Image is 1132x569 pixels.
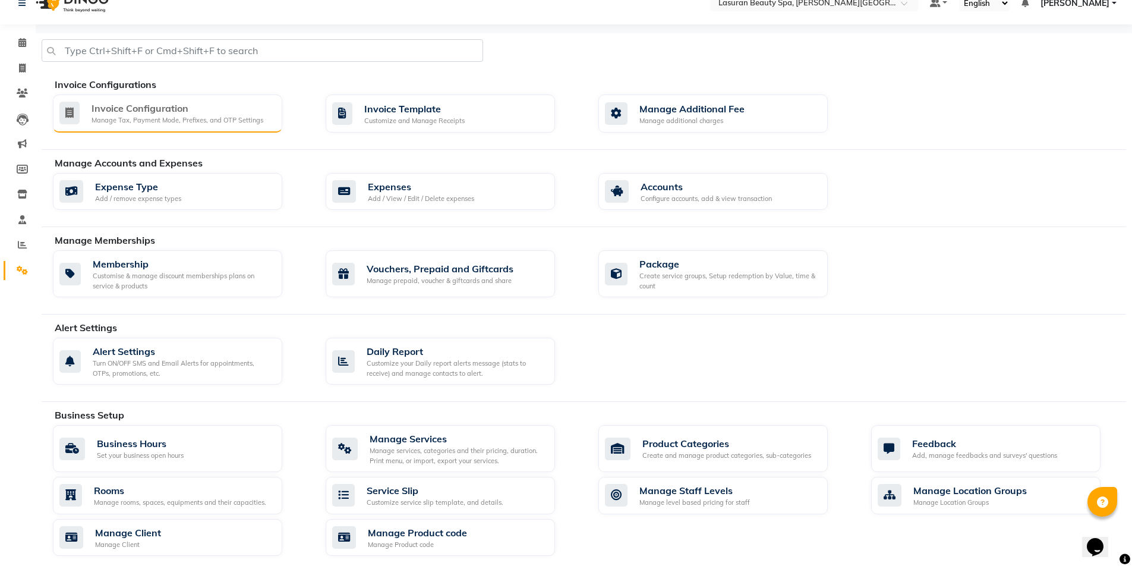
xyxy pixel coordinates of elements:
[639,271,818,291] div: Create service groups, Setup redemption by Value, time & count
[639,116,745,126] div: Manage additional charges
[912,436,1057,451] div: Feedback
[93,271,273,291] div: Customise & manage discount memberships plans on service & products
[641,180,772,194] div: Accounts
[912,451,1057,461] div: Add, manage feedbacks and surveys' questions
[639,257,818,271] div: Package
[367,276,513,286] div: Manage prepaid, voucher & giftcards and share
[97,436,184,451] div: Business Hours
[93,257,273,271] div: Membership
[639,102,745,116] div: Manage Additional Fee
[92,115,263,125] div: Manage Tax, Payment Mode, Prefixes, and OTP Settings
[94,483,266,498] div: Rooms
[53,250,308,297] a: MembershipCustomise & manage discount memberships plans on service & products
[53,173,308,210] a: Expense TypeAdd / remove expense types
[92,101,263,115] div: Invoice Configuration
[642,451,811,461] div: Create and manage product categories, sub-categories
[871,425,1126,472] a: FeedbackAdd, manage feedbacks and surveys' questions
[364,102,465,116] div: Invoice Template
[53,519,308,557] a: Manage ClientManage Client
[53,425,308,472] a: Business HoursSet your business open hours
[370,446,545,466] div: Manage services, categories and their pricing, duration. Print menu, or import, export your servi...
[42,39,483,62] input: Type Ctrl+Shift+F or Cmd+Shift+F to search
[598,477,853,514] a: Manage Staff LevelsManage level based pricing for staff
[326,425,581,472] a: Manage ServicesManage services, categories and their pricing, duration. Print menu, or import, ex...
[97,451,184,461] div: Set your business open hours
[326,477,581,514] a: Service SlipCustomize service slip template, and details.
[368,194,474,204] div: Add / View / Edit / Delete expenses
[326,338,581,385] a: Daily ReportCustomize your Daily report alerts message (stats to receive) and manage contacts to ...
[367,498,503,508] div: Customize service slip template, and details.
[367,262,513,276] div: Vouchers, Prepaid and Giftcards
[367,359,545,378] div: Customize your Daily report alerts message (stats to receive) and manage contacts to alert.
[598,425,853,472] a: Product CategoriesCreate and manage product categories, sub-categories
[53,477,308,514] a: RoomsManage rooms, spaces, equipments and their capacities.
[95,180,181,194] div: Expense Type
[639,483,750,498] div: Manage Staff Levels
[913,498,1027,508] div: Manage Location Groups
[326,250,581,297] a: Vouchers, Prepaid and GiftcardsManage prepaid, voucher & giftcards and share
[368,180,474,194] div: Expenses
[368,540,467,550] div: Manage Product code
[95,194,181,204] div: Add / remove expense types
[598,173,853,210] a: AccountsConfigure accounts, add & view transaction
[326,95,581,133] a: Invoice TemplateCustomize and Manage Receipts
[364,116,465,126] div: Customize and Manage Receipts
[913,483,1027,498] div: Manage Location Groups
[598,250,853,297] a: PackageCreate service groups, Setup redemption by Value, time & count
[642,436,811,451] div: Product Categories
[370,432,545,446] div: Manage Services
[53,338,308,385] a: Alert SettingsTurn ON/OFF SMS and Email Alerts for appointments, OTPs, promotions, etc.
[367,483,503,498] div: Service Slip
[95,540,161,550] div: Manage Client
[95,526,161,540] div: Manage Client
[93,344,273,359] div: Alert Settings
[1082,521,1120,557] iframe: chat widget
[598,95,853,133] a: Manage Additional FeeManage additional charges
[94,498,266,508] div: Manage rooms, spaces, equipments and their capacities.
[326,173,581,210] a: ExpensesAdd / View / Edit / Delete expenses
[93,359,273,378] div: Turn ON/OFF SMS and Email Alerts for appointments, OTPs, promotions, etc.
[641,194,772,204] div: Configure accounts, add & view transaction
[871,477,1126,514] a: Manage Location GroupsManage Location Groups
[368,526,467,540] div: Manage Product code
[639,498,750,508] div: Manage level based pricing for staff
[367,344,545,359] div: Daily Report
[53,95,308,133] a: Invoice ConfigurationManage Tax, Payment Mode, Prefixes, and OTP Settings
[326,519,581,557] a: Manage Product codeManage Product code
